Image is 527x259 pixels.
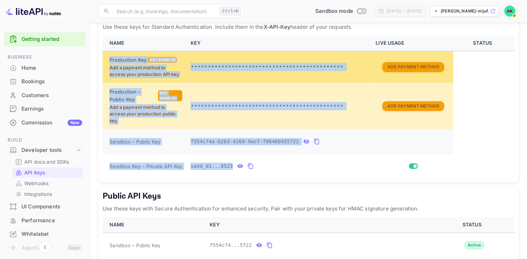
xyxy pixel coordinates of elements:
span: f554c74a-b2b3-4269-9acf-f8646b955722 [191,138,299,145]
a: Earnings [4,102,86,115]
span: Business [4,53,86,61]
img: LiteAPI logo [6,6,61,17]
th: STATUS [432,217,515,233]
p: Webhooks [24,180,49,187]
div: Bookings [21,78,82,86]
button: Add Payment Method [382,62,444,72]
p: Use these keys with Secure Authentication for enhanced security. Pair with your private keys for ... [103,205,515,213]
p: API docs and SDKs [24,158,69,165]
a: API Keys [15,169,80,176]
a: UI Components [4,200,86,213]
h6: Production – Public Key [109,88,157,103]
a: Customers [4,89,86,102]
p: Integrations [24,190,52,198]
a: Add Payment Method [382,63,444,69]
input: Search (e.g. bookings, documentation) [112,4,217,18]
span: Sandbox Key – Private API Key [109,163,182,169]
table: private api keys table [103,35,515,178]
a: Integrations [15,190,80,198]
span: Sandbox – Public Key [109,242,160,249]
div: Ctrl+K [220,7,241,16]
p: ••••••••••••••••••••••••••••••••••••••••••••• [191,102,367,110]
div: Earnings [4,102,86,116]
button: Add Payment Method [382,101,444,111]
div: Customers [4,89,86,102]
div: Getting started [4,32,86,46]
div: Integrations [12,189,83,199]
h6: Production Key [109,56,147,64]
a: Bookings [4,75,86,88]
th: STATUS [453,35,515,51]
div: Whitelabel [21,230,82,238]
div: Customers [21,92,82,100]
div: Developer tools [21,146,75,154]
div: Switch to Production mode [313,7,369,15]
a: API docs and SDKs [15,158,80,165]
p: API Keys [24,169,45,176]
div: UI Components [21,203,82,211]
div: Performance [21,217,82,225]
div: [DATE] — [DATE] [387,8,421,14]
span: f554c74...5722 [210,242,252,249]
a: Home [4,61,86,74]
p: Add a payment method to access your production public key [109,104,182,124]
th: KEY [205,217,432,233]
th: NAME [103,35,186,51]
h5: Public API Keys [103,191,515,202]
div: Whitelabel [4,227,86,241]
div: Home [21,64,82,72]
span: Sandbox mode [315,7,353,15]
p: ••••••••••••••••••••••••••••••••••••••••••••• [191,63,367,71]
a: Add Payment Method [382,103,444,109]
div: New [68,120,82,126]
div: Not enabled [158,90,182,101]
th: LIVE USAGE [371,35,453,51]
div: API docs and SDKs [12,157,83,167]
span: Sandbox – Public Key [109,138,160,145]
p: Use these keys for Standard Authentication. Include them in the header of your requests. [103,23,515,31]
div: Commission [21,119,82,127]
div: Not enabled [148,57,177,63]
div: Developer tools [4,144,86,156]
div: Home [4,61,86,75]
th: KEY [186,35,371,51]
div: Earnings [21,105,82,113]
table: public api keys table [103,217,515,258]
th: NAME [103,217,205,233]
a: CommissionNew [4,116,86,129]
div: API Keys [12,167,83,178]
span: sand_d1...8523 [191,163,233,170]
img: Amaan Khan [504,6,515,17]
div: Active [464,241,484,249]
a: Whitelabel [4,227,86,240]
strong: X-API-Key [263,24,290,30]
button: Collapse navigation [39,241,51,253]
a: Getting started [21,35,82,43]
a: Webhooks [15,180,80,187]
p: Add a payment method to access your production API key [109,64,182,78]
div: CommissionNew [4,116,86,130]
span: Build [4,136,86,144]
a: Performance [4,214,86,227]
p: [PERSON_NAME]-mijuf.[PERSON_NAME]... [441,8,489,14]
div: Webhooks [12,178,83,188]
